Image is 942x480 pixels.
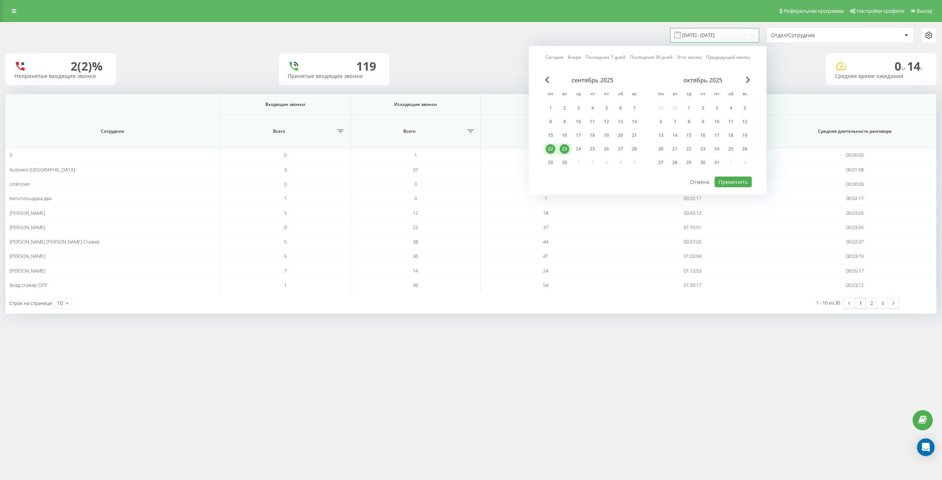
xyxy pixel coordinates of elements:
div: 6 [616,103,625,113]
span: Исходящие звонки [360,102,471,107]
div: Среднее время ожидания [835,73,928,79]
abbr: вторник [669,89,680,100]
div: 12 [602,117,611,127]
div: вт 23 сент. 2025 г. [557,143,571,154]
span: 44 [543,238,548,245]
span: Все звонки [507,102,910,107]
span: Всего [354,128,465,134]
span: 0 [284,152,287,158]
div: 8 [684,117,694,127]
div: вт 9 сент. 2025 г. [557,116,571,127]
td: 00:02:07 [774,235,936,249]
span: [PERSON_NAME] [10,267,45,274]
a: Сегодня [545,54,563,61]
div: сб 18 окт. 2025 г. [724,130,738,141]
span: 41 [543,253,548,259]
div: 2 (2)% [71,59,103,73]
div: 11 [726,117,736,127]
div: вт 28 окт. 2025 г. [668,157,682,168]
a: 2 [866,298,877,308]
div: ср 3 сент. 2025 г. [571,103,585,114]
span: 3 [284,166,287,173]
div: 24 [712,144,722,154]
div: вт 2 сент. 2025 г. [557,103,571,114]
div: сб 4 окт. 2025 г. [724,103,738,114]
a: 1 [855,298,866,308]
span: 36 [413,253,418,259]
span: Сотрудник [20,128,206,134]
button: Отмена [686,177,713,187]
a: Предыдущий месяц [706,54,750,61]
abbr: среда [573,89,584,100]
div: 9 [698,117,708,127]
span: 5 [284,238,287,245]
div: 119 [356,59,376,73]
span: Входящие звонки [230,102,340,107]
td: 00:43:12 [611,206,773,220]
div: 21 [630,131,639,140]
div: вт 21 окт. 2025 г. [668,143,682,154]
div: 1 [546,103,555,113]
span: 24 [543,267,548,274]
abbr: пятница [601,89,612,100]
div: пн 6 окт. 2025 г. [654,116,668,127]
span: 14 [907,58,923,74]
div: ср 29 окт. 2025 г. [682,157,696,168]
div: 24 [574,144,583,154]
span: 23 [413,224,418,231]
div: чт 9 окт. 2025 г. [696,116,710,127]
div: вс 14 сент. 2025 г. [627,116,641,127]
div: 30 [560,158,569,167]
div: пт 5 сент. 2025 г. [599,103,613,114]
a: Этот месяц [677,54,702,61]
div: 11 [588,117,597,127]
span: Строк на странице [9,300,52,306]
div: 19 [602,131,611,140]
a: Вчера [568,54,581,61]
div: 14 [670,131,680,140]
div: чт 4 сент. 2025 г. [585,103,599,114]
div: 21 [670,144,680,154]
abbr: воскресенье [739,89,750,100]
div: пн 8 сент. 2025 г. [543,116,557,127]
div: 13 [656,131,666,140]
div: 10 [712,117,722,127]
div: 31 [712,158,722,167]
abbr: воскресенье [629,89,640,100]
td: 00:57:05 [611,235,773,249]
div: пт 17 окт. 2025 г. [710,130,724,141]
div: 2 [560,103,569,113]
abbr: понедельник [655,89,666,100]
span: Всего [485,128,595,134]
div: сб 25 окт. 2025 г. [724,143,738,154]
div: 4 [726,103,736,113]
div: 13 [616,117,625,127]
td: 00:03:19 [774,249,936,263]
div: ср 17 сент. 2025 г. [571,130,585,141]
div: 15 [684,131,694,140]
div: 10 [574,117,583,127]
div: вс 28 сент. 2025 г. [627,143,641,154]
td: 01:03:04 [611,249,773,263]
div: пт 3 окт. 2025 г. [710,103,724,114]
span: Выход [917,8,932,14]
a: 3 [877,298,888,308]
div: вт 14 окт. 2025 г. [668,130,682,141]
div: вс 5 окт. 2025 г. [738,103,752,114]
div: чт 11 сент. 2025 г. [585,116,599,127]
div: 23 [698,144,708,154]
div: пт 26 сент. 2025 г. [599,143,613,154]
span: 18 [543,210,548,216]
div: вс 19 окт. 2025 г. [738,130,752,141]
div: Принятые входящие звонки [288,73,380,79]
div: вс 7 сент. 2025 г. [627,103,641,114]
div: 20 [656,144,666,154]
span: 0 [414,181,417,187]
span: Влад стажер ОПГ [10,282,48,288]
span: [PERSON_NAME] [10,253,45,259]
div: ср 1 окт. 2025 г. [682,103,696,114]
a: Последние 30 дней [630,54,673,61]
abbr: среда [683,89,694,100]
abbr: суббота [725,89,736,100]
div: 5 [602,103,611,113]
